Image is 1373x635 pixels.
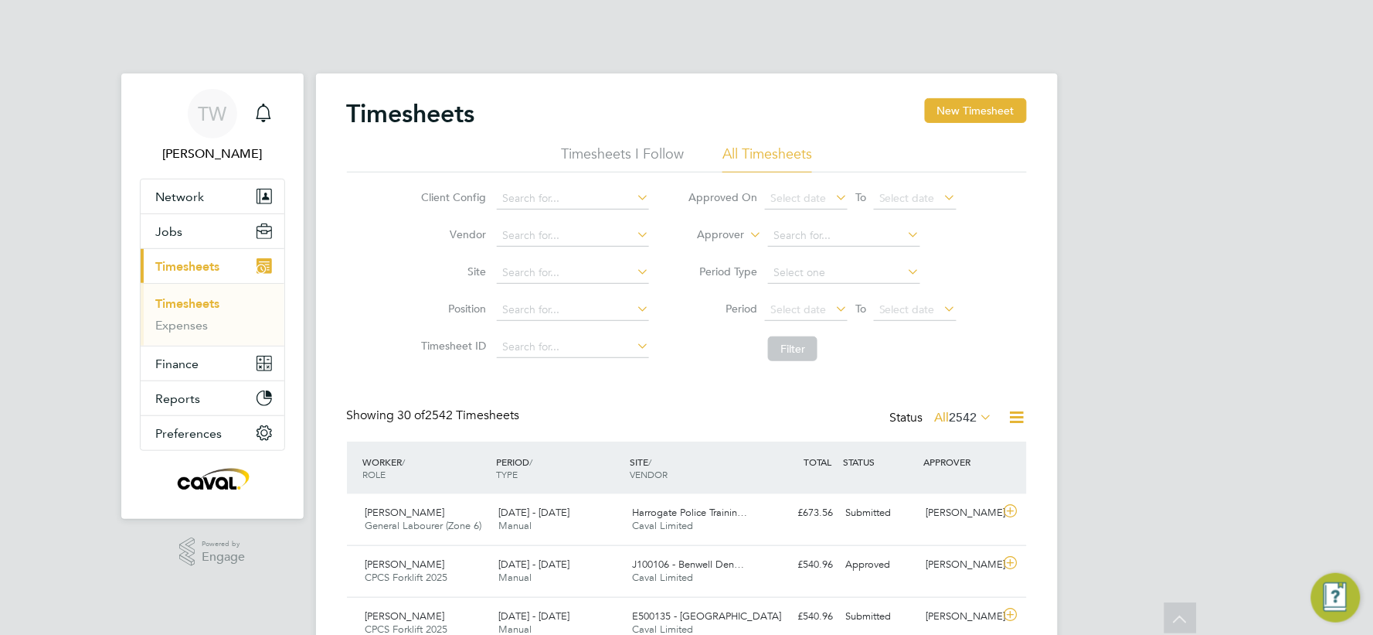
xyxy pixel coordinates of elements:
a: Go to home page [140,466,285,491]
button: Engage Resource Center [1311,573,1361,623]
div: APPROVER [919,448,1000,476]
span: Caval Limited [632,571,693,584]
span: Select date [879,191,935,205]
label: Position [416,302,486,316]
span: 30 of [398,408,426,423]
span: Powered by [202,538,245,551]
div: SITE [626,448,760,488]
span: TYPE [496,468,518,480]
button: Reports [141,381,284,415]
button: Timesheets [141,249,284,283]
span: Jobs [156,224,183,239]
label: Client Config [416,190,486,204]
div: Submitted [840,500,920,526]
span: Network [156,189,205,204]
div: PERIOD [492,448,626,488]
a: Powered byEngage [179,538,245,567]
span: Select date [879,302,935,316]
label: Timesheet ID [416,339,486,353]
div: STATUS [840,448,920,476]
label: All [935,410,993,425]
span: Preferences [156,426,223,441]
span: Select date [770,302,826,316]
span: TOTAL [804,456,832,468]
div: Approved [840,552,920,578]
span: 2542 Timesheets [398,408,520,423]
div: £540.96 [760,604,840,630]
span: Timesheets [156,259,220,274]
li: All Timesheets [722,145,812,172]
span: Reports [156,391,201,406]
div: [PERSON_NAME] [919,552,1000,578]
span: / [648,456,651,468]
input: Search for... [497,299,649,321]
label: Vendor [416,227,486,241]
span: Manual [498,571,532,584]
span: Engage [202,551,245,564]
span: Manual [498,519,532,532]
div: [PERSON_NAME] [919,604,1000,630]
button: Finance [141,347,284,381]
button: New Timesheet [925,98,1027,123]
span: To [851,187,871,207]
input: Search for... [497,262,649,284]
input: Search for... [497,336,649,358]
input: Search for... [768,225,920,247]
div: [PERSON_NAME] [919,500,1000,526]
div: £673.56 [760,500,840,526]
span: [PERSON_NAME] [365,609,445,623]
span: Caval Limited [632,519,693,532]
span: [PERSON_NAME] [365,558,445,571]
span: [PERSON_NAME] [365,506,445,519]
div: Showing [347,408,523,424]
span: Harrogate Police Trainin… [632,506,747,519]
span: Tim Wells [140,145,285,163]
nav: Main navigation [121,73,304,519]
input: Select one [768,262,920,284]
span: [DATE] - [DATE] [498,506,569,519]
span: To [851,299,871,319]
input: Search for... [497,188,649,210]
span: General Labourer (Zone 6) [365,519,482,532]
label: Approved On [688,190,757,204]
div: Timesheets [141,283,284,346]
span: CPCS Forklift 2025 [365,571,448,584]
div: Submitted [840,604,920,630]
div: £540.96 [760,552,840,578]
label: Approver [675,227,744,243]
a: Expenses [156,318,209,333]
button: Network [141,179,284,213]
span: J100106 - Benwell Den… [632,558,744,571]
span: [DATE] - [DATE] [498,558,569,571]
a: TW[PERSON_NAME] [140,89,285,163]
h2: Timesheets [347,98,475,129]
span: VENDOR [630,468,668,480]
img: caval-logo-retina.png [173,466,250,491]
div: Status [890,408,996,429]
span: / [529,456,532,468]
button: Jobs [141,214,284,248]
span: TW [198,104,226,124]
input: Search for... [497,225,649,247]
label: Period Type [688,265,757,278]
span: / [403,456,406,468]
div: WORKER [359,448,493,488]
span: 2542 [950,410,977,425]
span: Select date [770,191,826,205]
span: Finance [156,357,199,371]
li: Timesheets I Follow [561,145,684,172]
span: [DATE] - [DATE] [498,609,569,623]
button: Filter [768,336,817,361]
span: E500135 - [GEOGRAPHIC_DATA] [632,609,781,623]
label: Period [688,302,757,316]
a: Timesheets [156,296,220,311]
button: Preferences [141,416,284,450]
label: Site [416,265,486,278]
span: ROLE [363,468,386,480]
